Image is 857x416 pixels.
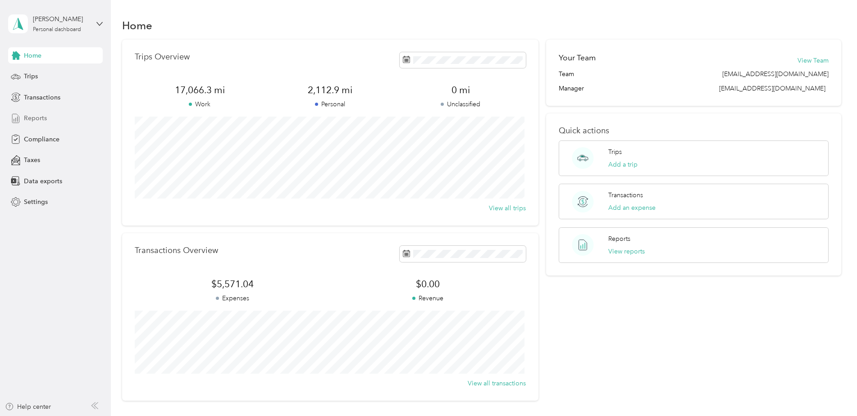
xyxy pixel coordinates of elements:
p: Expenses [135,294,330,303]
h1: Home [122,21,152,30]
p: Trips [608,147,622,157]
span: 17,066.3 mi [135,84,265,96]
button: View reports [608,247,645,256]
span: Manager [559,84,584,93]
span: 2,112.9 mi [265,84,395,96]
h2: Your Team [559,52,596,63]
span: [EMAIL_ADDRESS][DOMAIN_NAME] [722,69,829,79]
span: Taxes [24,155,40,165]
span: 0 mi [396,84,526,96]
span: Data exports [24,176,62,186]
span: Trips [24,72,38,81]
p: Unclassified [396,99,526,109]
span: Reports [24,113,47,123]
p: Personal [265,99,395,109]
div: Personal dashboard [33,27,81,32]
iframe: Everlance-gr Chat Button Frame [807,366,857,416]
div: [PERSON_NAME] [33,14,89,24]
button: Add an expense [608,203,656,213]
button: View all transactions [468,379,526,388]
p: Revenue [330,294,526,303]
span: [EMAIL_ADDRESS][DOMAIN_NAME] [719,85,825,92]
span: Settings [24,197,48,207]
span: $0.00 [330,278,526,290]
span: $5,571.04 [135,278,330,290]
p: Reports [608,234,630,244]
span: Transactions [24,93,60,102]
p: Quick actions [559,126,829,136]
p: Trips Overview [135,52,190,62]
span: Team [559,69,574,79]
button: View all trips [489,203,526,213]
p: Transactions Overview [135,246,218,255]
button: Add a trip [608,160,638,169]
span: Home [24,51,41,60]
p: Work [135,99,265,109]
button: View Team [798,56,829,65]
p: Transactions [608,190,643,200]
span: Compliance [24,135,59,144]
button: Help center [5,402,51,411]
